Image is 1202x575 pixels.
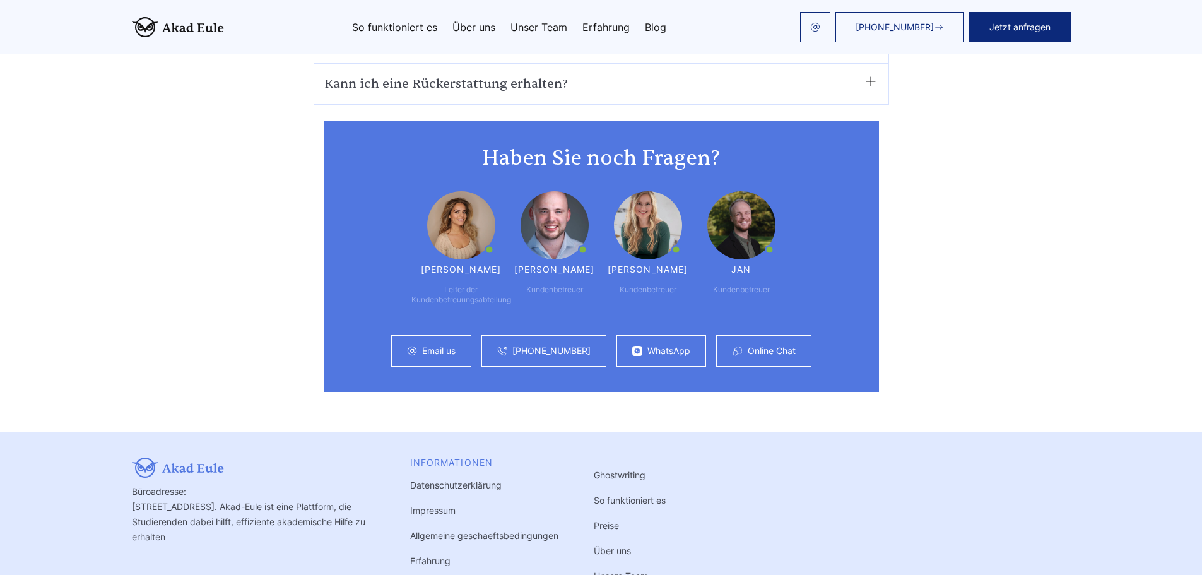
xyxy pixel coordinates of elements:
[856,22,934,32] span: [PHONE_NUMBER]
[748,346,796,356] a: Online Chat
[707,191,775,259] img: Jan
[512,346,591,356] a: [PHONE_NUMBER]
[422,346,456,356] a: Email us
[410,458,558,468] div: INFORMATIONEN
[594,495,666,506] a: So funktioniert es
[410,555,451,566] a: Erfahrung
[452,22,495,32] a: Über uns
[582,22,630,32] a: Erfahrung
[352,22,437,32] a: So funktioniert es
[411,285,511,305] div: Leiter der Kundenbetreuungsabteilung
[324,74,878,94] summary: Kann ich eine Rückerstattung erhalten?
[427,191,495,259] img: Maria
[510,22,567,32] a: Unser Team
[620,285,676,295] div: Kundenbetreuer
[521,191,589,259] img: Günther
[969,12,1071,42] button: Jetzt anfragen
[608,264,688,275] div: [PERSON_NAME]
[647,346,690,356] a: WhatsApp
[410,505,456,516] a: Impressum
[594,470,645,480] a: Ghostwriting
[410,530,558,541] a: Allgemeine geschaeftsbedingungen
[514,264,595,275] div: [PERSON_NAME]
[810,22,820,32] img: email
[594,520,619,531] a: Preise
[835,12,964,42] a: [PHONE_NUMBER]
[645,22,666,32] a: Blog
[614,191,682,259] img: Irene
[421,264,502,275] div: [PERSON_NAME]
[349,146,854,171] h2: Haben Sie noch Fragen?
[526,285,583,295] div: Kundenbetreuer
[594,545,631,556] a: Über uns
[410,480,502,490] a: Datenschutzerklärung
[132,17,224,37] img: logo
[731,264,751,275] div: Jan
[713,285,770,295] div: Kundenbetreuer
